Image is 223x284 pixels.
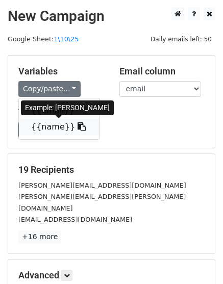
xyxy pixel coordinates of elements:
h5: Email column [119,66,205,77]
small: Google Sheet: [8,35,79,43]
a: +16 more [18,230,61,243]
a: Copy/paste... [18,81,81,97]
a: {{email}} [19,102,100,119]
small: [EMAIL_ADDRESS][DOMAIN_NAME] [18,216,132,223]
a: {{name}} [19,119,100,135]
span: Daily emails left: 50 [147,34,215,45]
iframe: Chat Widget [172,235,223,284]
a: Daily emails left: 50 [147,35,215,43]
small: [PERSON_NAME][EMAIL_ADDRESS][PERSON_NAME][DOMAIN_NAME] [18,193,186,212]
h2: New Campaign [8,8,215,25]
h5: Advanced [18,270,205,281]
h5: Variables [18,66,104,77]
a: 1\10\25 [54,35,79,43]
small: [PERSON_NAME][EMAIL_ADDRESS][DOMAIN_NAME] [18,182,186,189]
h5: 19 Recipients [18,164,205,175]
div: Example: [PERSON_NAME] [21,100,114,115]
